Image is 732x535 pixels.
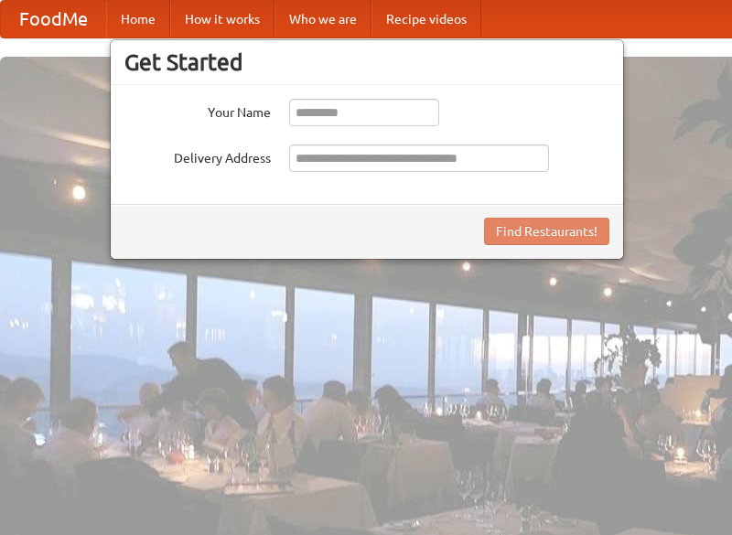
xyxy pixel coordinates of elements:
h3: Get Started [124,48,609,76]
a: Who we are [274,1,371,37]
label: Delivery Address [124,144,271,167]
a: How it works [170,1,274,37]
button: Find Restaurants! [484,218,609,245]
a: Home [106,1,170,37]
a: Recipe videos [371,1,481,37]
label: Your Name [124,99,271,122]
a: FoodMe [1,1,106,37]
